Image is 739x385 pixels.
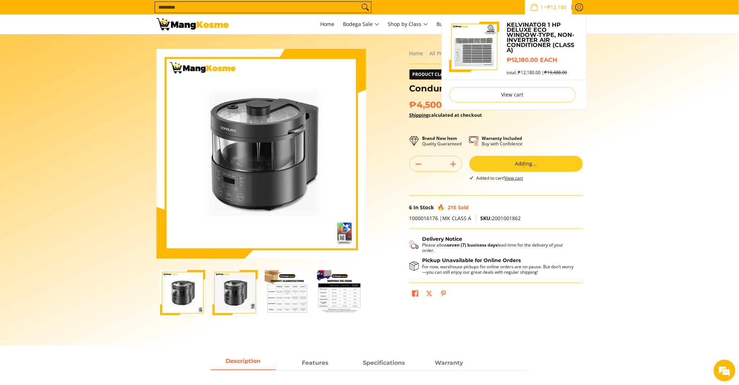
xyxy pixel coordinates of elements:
[482,136,523,146] p: Buy with Confidence
[409,112,429,118] a: Shipping
[469,156,583,172] button: Adding...
[444,158,462,170] button: Add
[160,270,205,315] img: Condura Steam Multi Cooker (Class A)-1
[505,175,523,181] a: View cart
[283,356,348,370] a: Description 1
[340,14,383,34] a: Bodega Sale
[352,356,417,370] a: Description 2
[449,22,500,72] img: Default Title Kelvinator 1 HP Deluxe Eco Window-Type, Non-Inverter Air Conditioner (Class A)
[447,242,498,248] strong: seven (7) business days
[302,359,329,366] strong: Features
[437,21,465,27] span: Bulk Center
[409,49,583,58] nav: Breadcrumbs
[409,236,576,253] button: Shipping & Delivery
[42,91,100,164] span: We're online!
[424,288,434,301] a: Post on X
[449,87,576,102] a: View cart
[546,5,568,10] span: ₱12,180
[540,5,545,10] span: 1
[236,14,583,34] nav: Main Menu
[442,14,587,110] ul: Sub Menu
[409,99,501,110] span: ₱4,500.00
[317,270,362,315] img: Condura Steam Multi Cooker (Class A)-4
[409,215,472,222] span: 1000016176 |MK CLASS A
[265,270,310,315] img: Condura Steam Multi Cooker (Class A)-3
[481,215,521,222] span: 2001001862
[544,69,567,76] s: ₱19,488.00
[409,69,484,80] a: Product Class Class A
[422,264,576,275] p: For now, warehouse pickups for online orders are on pause. But don’t worry—you can still enjoy ou...
[4,197,138,223] textarea: Type your message and hit 'Enter'
[430,50,459,57] a: All Products
[409,50,424,57] a: Home
[156,49,366,258] img: Condura Steam Multi Cooker (Class A)
[448,204,457,211] span: 215
[363,359,405,366] strong: Specifications
[119,4,136,21] div: Minimize live chat window
[360,2,371,13] button: Search
[477,175,523,181] span: Added to cart!
[507,22,579,53] a: Kelvinator 1 HP Deluxe Eco Window-Type, Non-Inverter Air Conditioner (Class A)
[422,136,462,146] p: Quality Guaranteed
[507,70,567,75] span: total: ₱12,180.00 |
[410,70,451,79] span: Product Class
[410,288,420,301] a: Share on Facebook
[414,204,434,211] span: In Stock
[481,215,492,222] span: SKU:
[482,135,523,141] strong: Warranty Included
[417,356,482,370] a: Description 3
[422,236,463,242] strong: Delivery Notice
[38,40,121,50] div: Chat with us now
[422,135,457,141] strong: Brand New Item
[438,288,448,301] a: Pin on Pinterest
[384,14,432,34] a: Shop by Class
[343,20,379,29] span: Bodega Sale
[433,14,469,34] a: Bulk Center
[435,359,463,366] strong: Warranty
[388,20,428,29] span: Shop by Class
[409,204,412,211] span: 6
[409,83,583,94] h1: Condura Steam Multi Cooker (Class A)
[422,242,576,253] p: Please allow lead time for the delivery of your order.
[422,257,521,264] strong: Pickup Unavailable for Online Orders
[211,356,276,370] a: Description
[410,158,427,170] button: Subtract
[317,14,338,34] a: Home
[156,18,229,30] img: Condura Steam Multi Cooker - Healthy Cooking for You! l Mang Kosme
[528,3,569,11] span: •
[458,204,469,211] span: Sold
[212,275,258,311] img: Condura Steam Multi Cooker (Class A)-2
[409,112,482,118] strong: calculated at checkout
[321,21,335,27] span: Home
[507,56,579,64] h6: ₱12,180.00 each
